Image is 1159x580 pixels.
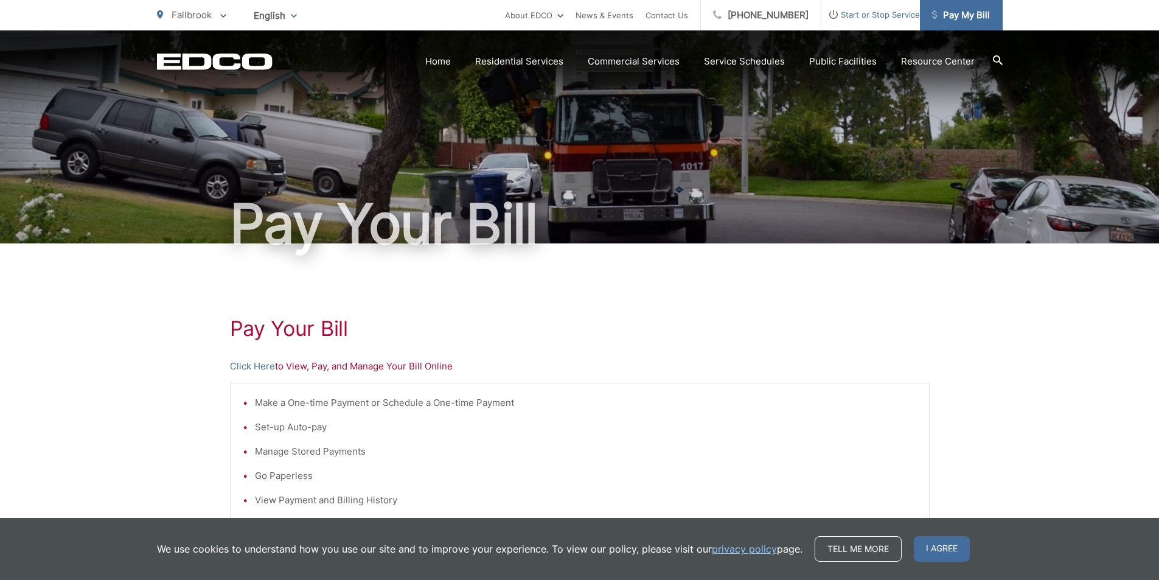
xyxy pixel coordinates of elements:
[425,54,451,69] a: Home
[901,54,975,69] a: Resource Center
[255,493,917,508] li: View Payment and Billing History
[255,396,917,410] li: Make a One-time Payment or Schedule a One-time Payment
[576,8,633,23] a: News & Events
[588,54,680,69] a: Commercial Services
[505,8,563,23] a: About EDCO
[157,542,802,556] p: We use cookies to understand how you use our site and to improve your experience. To view our pol...
[704,54,785,69] a: Service Schedules
[230,359,930,374] p: to View, Pay, and Manage Your Bill Online
[255,420,917,435] li: Set-up Auto-pay
[815,536,902,562] a: Tell me more
[157,53,273,70] a: EDCD logo. Return to the homepage.
[172,9,212,21] span: Fallbrook
[646,8,688,23] a: Contact Us
[230,359,275,374] a: Click Here
[914,536,970,562] span: I agree
[712,542,777,556] a: privacy policy
[157,194,1003,254] h1: Pay Your Bill
[932,8,990,23] span: Pay My Bill
[255,469,917,483] li: Go Paperless
[255,444,917,459] li: Manage Stored Payments
[230,316,930,341] h1: Pay Your Bill
[245,5,306,26] span: English
[475,54,563,69] a: Residential Services
[809,54,877,69] a: Public Facilities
